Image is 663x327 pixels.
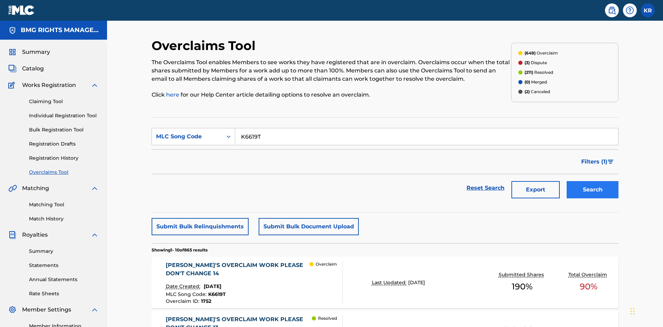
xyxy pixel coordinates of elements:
[29,290,99,297] a: Rate Sheets
[525,89,530,94] span: (2)
[22,65,44,73] span: Catalog
[152,58,511,83] p: The Overclaims Tool enables Members to see works they have registered that are in overclaim. Over...
[8,48,17,56] img: Summary
[580,280,597,293] span: 90 %
[29,98,99,105] a: Claiming Tool
[29,262,99,269] a: Statements
[22,231,48,239] span: Royalties
[8,231,17,239] img: Royalties
[499,271,546,278] p: Submitted Shares
[512,280,532,293] span: 190 %
[511,181,560,198] button: Export
[8,65,44,73] a: CatalogCatalog
[90,81,99,89] img: expand
[631,301,635,321] div: Drag
[641,3,655,17] div: User Menu
[22,184,49,192] span: Matching
[8,48,50,56] a: SummarySummary
[577,153,618,170] button: Filters (1)
[525,79,547,85] p: Merged
[22,306,71,314] span: Member Settings
[525,60,530,65] span: (3)
[29,169,99,176] a: Overclaims Tool
[259,218,359,235] button: Submit Bulk Document Upload
[201,298,211,304] span: 1752
[628,294,663,327] iframe: Chat Widget
[525,50,558,56] p: Overclaim
[567,181,618,198] button: Search
[29,126,99,133] a: Bulk Registration Tool
[8,26,17,34] img: Accounts
[152,91,511,99] p: Click for our Help Center article detailing options to resolve an overclaim.
[525,70,533,75] span: (211)
[568,271,609,278] p: Total Overclaim
[581,158,607,166] span: Filters ( 1 )
[29,248,99,255] a: Summary
[90,306,99,314] img: expand
[166,91,181,98] a: here
[8,5,35,15] img: MLC Logo
[208,291,226,297] span: K6619T
[22,81,76,89] span: Works Registration
[8,65,17,73] img: Catalog
[29,201,99,208] a: Matching Tool
[623,3,637,17] div: Help
[8,81,17,89] img: Works Registration
[166,291,208,297] span: MLC Song Code :
[90,184,99,192] img: expand
[21,26,99,34] h5: BMG RIGHTS MANAGEMENT US, LLC
[525,79,530,85] span: (0)
[29,155,99,162] a: Registration History
[29,112,99,119] a: Individual Registration Tool
[8,306,17,314] img: Member Settings
[166,261,310,278] div: [PERSON_NAME]'S OVERCLAIM WORK PLEASE DON'T CHANGE 14
[525,50,536,56] span: (649)
[152,128,618,202] form: Search Form
[525,60,547,66] p: Dispute
[90,231,99,239] img: expand
[318,315,337,321] p: Resolved
[525,69,553,76] p: Resolved
[626,6,634,14] img: help
[608,160,614,164] img: filter
[605,3,619,17] a: Public Search
[152,257,618,308] a: [PERSON_NAME]'S OVERCLAIM WORK PLEASE DON'T CHANGE 14Date Created:[DATE]MLC Song Code:K6619TOverc...
[463,180,508,196] a: Reset Search
[22,48,50,56] span: Summary
[29,140,99,148] a: Registration Drafts
[152,247,208,253] p: Showing 1 - 10 of 865 results
[29,276,99,283] a: Annual Statements
[204,283,221,289] span: [DATE]
[152,38,259,53] h2: Overclaims Tool
[8,184,17,192] img: Matching
[29,215,99,222] a: Match History
[166,283,202,290] p: Date Created:
[156,132,218,141] div: MLC Song Code
[372,279,408,286] p: Last Updated:
[316,261,337,267] p: Overclaim
[166,298,201,304] span: Overclaim ID :
[408,279,425,286] span: [DATE]
[525,89,550,95] p: Canceled
[152,218,249,235] button: Submit Bulk Relinquishments
[608,6,616,14] img: search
